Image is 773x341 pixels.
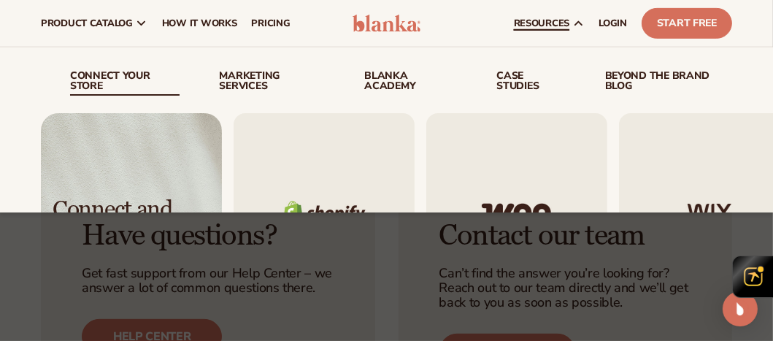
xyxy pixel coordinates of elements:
[605,71,732,96] a: beyond the brand blog
[234,113,415,332] div: 1 / 5
[41,113,222,332] img: Light background with shadow.
[234,113,415,332] a: Shopify logo. Shopify
[220,71,325,96] a: Marketing services
[70,71,180,96] a: connect your store
[723,291,758,326] div: Open Intercom Messenger
[353,15,420,32] img: logo
[53,197,210,275] div: Connect and start selling in minutes
[426,113,607,311] img: Woo commerce logo.
[426,113,607,332] div: 2 / 5
[426,113,607,332] a: Woo commerce logo. WooCommerce
[41,113,222,332] a: Light background with shadow. Connect and start selling in minutes View Integrations
[251,18,290,29] span: pricing
[234,113,415,311] img: Shopify logo.
[642,8,732,39] a: Start Free
[162,18,237,29] span: How It Works
[364,71,456,96] a: Blanka Academy
[41,18,133,29] span: product catalog
[599,18,627,29] span: LOGIN
[514,18,569,29] span: resources
[496,71,564,96] a: case studies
